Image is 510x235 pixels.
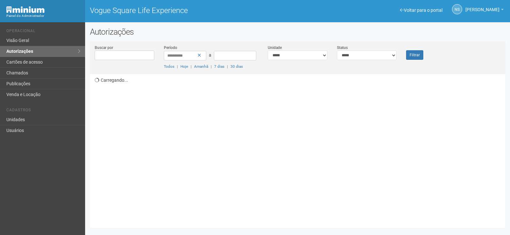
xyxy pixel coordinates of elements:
[191,64,192,69] span: |
[227,64,228,69] span: |
[6,6,45,13] img: Minium
[6,13,80,19] div: Painel do Administrador
[95,74,505,223] div: Carregando...
[194,64,208,69] a: Amanhã
[95,45,113,51] label: Buscar por
[180,64,188,69] a: Hoje
[465,1,499,12] span: Nicolle Silva
[230,64,243,69] a: 30 dias
[465,8,504,13] a: [PERSON_NAME]
[452,4,462,14] a: NS
[6,29,80,35] li: Operacional
[90,6,293,15] h1: Vogue Square Life Experience
[268,45,282,51] label: Unidade
[164,45,177,51] label: Período
[164,64,174,69] a: Todos
[6,108,80,114] li: Cadastros
[177,64,178,69] span: |
[337,45,348,51] label: Status
[90,27,505,37] h2: Autorizações
[400,8,442,13] a: Voltar para o portal
[406,50,423,60] button: Filtrar
[214,64,224,69] a: 7 dias
[209,52,211,58] span: a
